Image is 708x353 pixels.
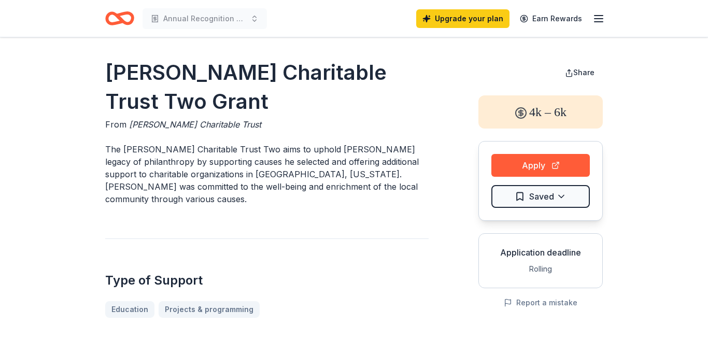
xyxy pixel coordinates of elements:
[491,185,590,208] button: Saved
[504,296,577,309] button: Report a mistake
[416,9,509,28] a: Upgrade your plan
[487,263,594,275] div: Rolling
[478,95,603,129] div: 4k – 6k
[487,246,594,259] div: Application deadline
[105,6,134,31] a: Home
[529,190,554,203] span: Saved
[514,9,588,28] a: Earn Rewards
[105,301,154,318] a: Education
[557,62,603,83] button: Share
[573,68,594,77] span: Share
[105,58,429,116] h1: [PERSON_NAME] Charitable Trust Two Grant
[129,119,261,130] span: [PERSON_NAME] Charitable Trust
[105,143,429,205] p: The [PERSON_NAME] Charitable Trust Two aims to uphold [PERSON_NAME] legacy of philanthropy by sup...
[163,12,246,25] span: Annual Recognition Event
[105,272,429,289] h2: Type of Support
[143,8,267,29] button: Annual Recognition Event
[491,154,590,177] button: Apply
[105,118,429,131] div: From
[159,301,260,318] a: Projects & programming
